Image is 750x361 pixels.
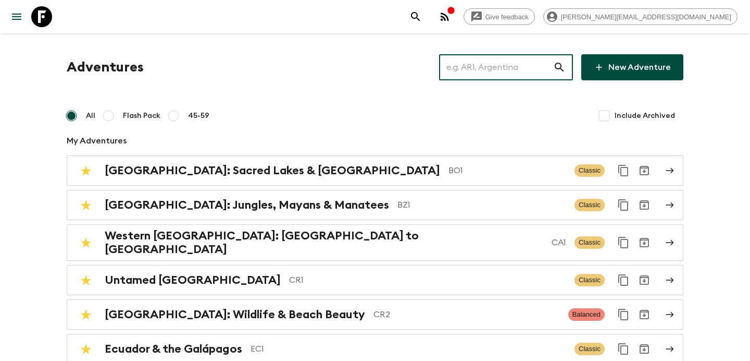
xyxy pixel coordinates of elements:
span: Classic [574,236,605,249]
a: Untamed [GEOGRAPHIC_DATA]CR1ClassicDuplicate for 45-59Archive [67,265,683,295]
button: search adventures [405,6,426,27]
a: New Adventure [581,54,683,80]
button: Duplicate for 45-59 [613,195,634,215]
h2: [GEOGRAPHIC_DATA]: Jungles, Mayans & Manatees [105,198,389,212]
button: Duplicate for 45-59 [613,304,634,325]
span: [PERSON_NAME][EMAIL_ADDRESS][DOMAIN_NAME] [555,13,737,21]
span: Classic [574,274,605,286]
p: CR1 [289,274,566,286]
p: EC1 [251,343,566,355]
a: [GEOGRAPHIC_DATA]: Sacred Lakes & [GEOGRAPHIC_DATA]BO1ClassicDuplicate for 45-59Archive [67,155,683,186]
p: CA1 [552,236,566,249]
button: Archive [634,304,655,325]
h2: Ecuador & the Galápagos [105,342,242,356]
span: 45-59 [188,111,209,121]
input: e.g. AR1, Argentina [439,53,553,82]
span: Balanced [568,308,605,321]
h2: [GEOGRAPHIC_DATA]: Wildlife & Beach Beauty [105,308,365,321]
span: Classic [574,343,605,355]
button: Archive [634,232,655,253]
p: My Adventures [67,135,683,147]
a: Give feedback [464,8,535,25]
button: Duplicate for 45-59 [613,232,634,253]
a: Western [GEOGRAPHIC_DATA]: [GEOGRAPHIC_DATA] to [GEOGRAPHIC_DATA]CA1ClassicDuplicate for 45-59Arc... [67,224,683,261]
p: BO1 [448,164,566,177]
span: Include Archived [615,111,675,121]
h1: Adventures [67,57,144,78]
h2: Western [GEOGRAPHIC_DATA]: [GEOGRAPHIC_DATA] to [GEOGRAPHIC_DATA] [105,229,543,256]
h2: Untamed [GEOGRAPHIC_DATA] [105,273,281,287]
span: Classic [574,199,605,211]
p: CR2 [373,308,560,321]
span: Give feedback [480,13,534,21]
p: BZ1 [397,199,566,211]
button: Duplicate for 45-59 [613,339,634,359]
button: Archive [634,270,655,291]
button: Duplicate for 45-59 [613,270,634,291]
a: [GEOGRAPHIC_DATA]: Wildlife & Beach BeautyCR2BalancedDuplicate for 45-59Archive [67,299,683,330]
div: [PERSON_NAME][EMAIL_ADDRESS][DOMAIN_NAME] [543,8,737,25]
button: Archive [634,339,655,359]
button: Archive [634,195,655,215]
span: Classic [574,164,605,177]
button: Archive [634,160,655,181]
span: Flash Pack [123,111,160,121]
span: All [86,111,95,121]
button: menu [6,6,27,27]
h2: [GEOGRAPHIC_DATA]: Sacred Lakes & [GEOGRAPHIC_DATA] [105,164,440,177]
button: Duplicate for 45-59 [613,160,634,181]
a: [GEOGRAPHIC_DATA]: Jungles, Mayans & ManateesBZ1ClassicDuplicate for 45-59Archive [67,190,683,220]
